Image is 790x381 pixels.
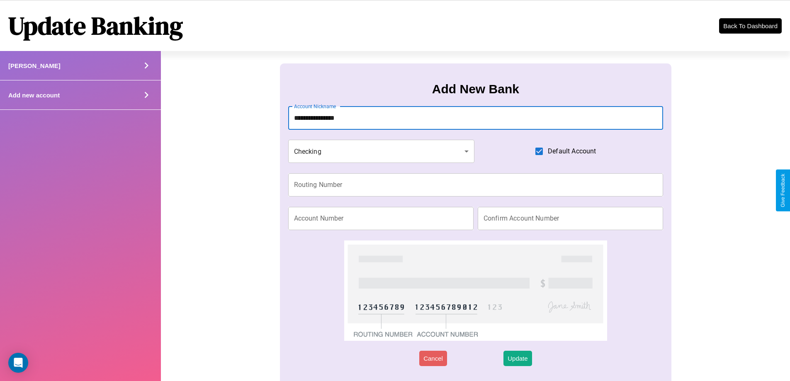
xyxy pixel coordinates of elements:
button: Cancel [419,351,447,366]
button: Back To Dashboard [719,18,782,34]
label: Account Nickname [294,103,336,110]
h4: Add new account [8,92,60,99]
h1: Update Banking [8,9,183,43]
img: check [344,240,607,341]
button: Update [503,351,532,366]
div: Give Feedback [780,174,786,207]
h4: [PERSON_NAME] [8,62,61,69]
div: Checking [288,140,475,163]
h3: Add New Bank [432,82,519,96]
span: Default Account [548,146,596,156]
div: Open Intercom Messenger [8,353,28,373]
